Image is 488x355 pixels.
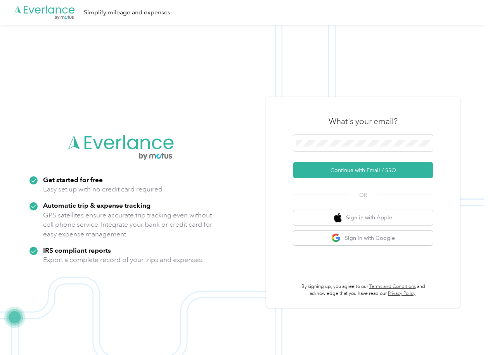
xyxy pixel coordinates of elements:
p: GPS satellites ensure accurate trip tracking even without cell phone service. Integrate your bank... [43,210,213,239]
img: google logo [331,233,341,243]
button: Continue with Email / SSO [293,162,433,178]
p: Export a complete record of your trips and expenses. [43,255,204,265]
span: OR [350,191,377,199]
h3: What's your email? [329,116,398,127]
button: google logoSign in with Google [293,231,433,246]
img: apple logo [334,213,342,222]
strong: Get started for free [43,176,103,184]
strong: IRS compliant reports [43,246,111,254]
div: Simplify mileage and expenses [84,8,170,17]
p: Easy set up with no credit card required [43,184,163,194]
iframe: Everlance-gr Chat Button Frame [445,312,488,355]
a: Terms and Conditions [369,284,416,290]
a: Privacy Policy [388,291,415,296]
strong: Automatic trip & expense tracking [43,201,151,209]
p: By signing up, you agree to our and acknowledge that you have read our . [293,283,433,297]
button: apple logoSign in with Apple [293,210,433,225]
